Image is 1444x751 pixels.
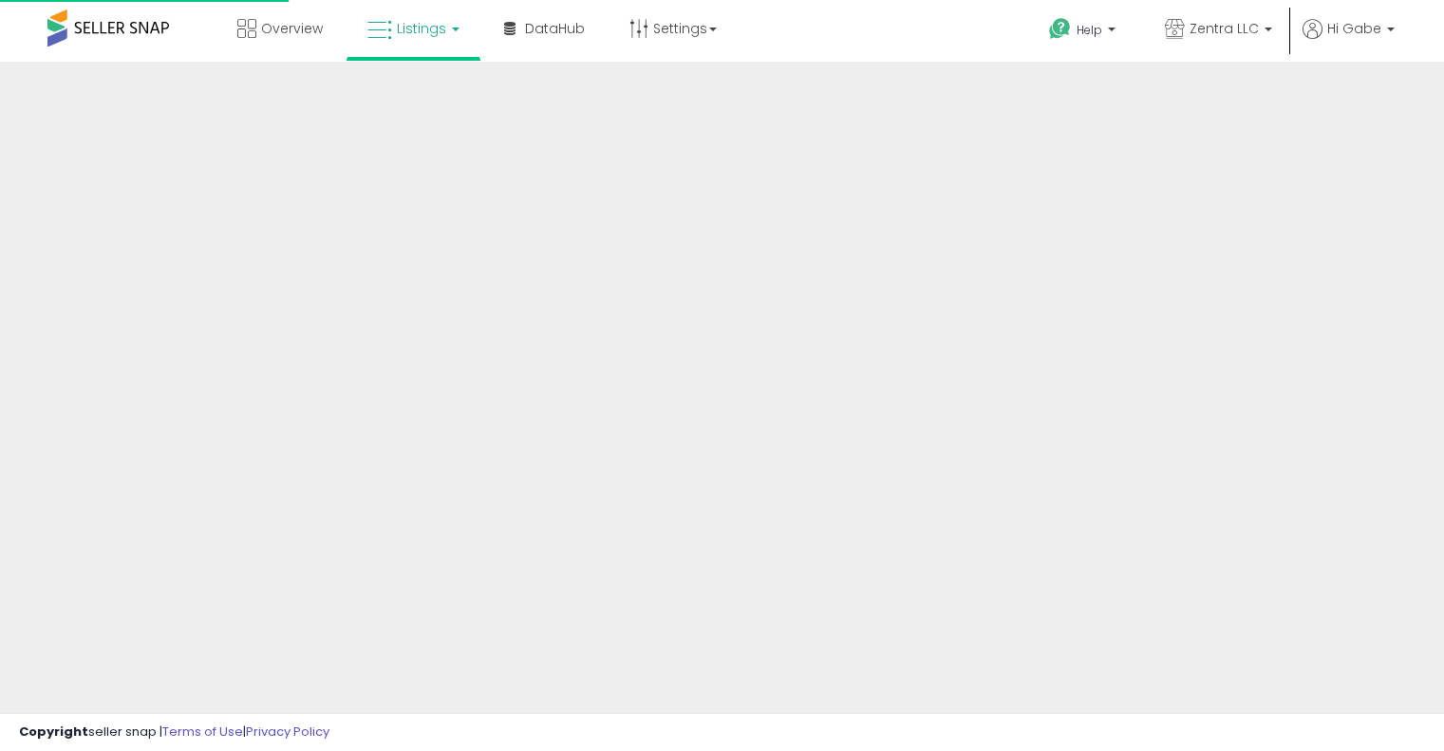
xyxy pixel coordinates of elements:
[1048,17,1072,41] i: Get Help
[1077,22,1102,38] span: Help
[525,19,585,38] span: DataHub
[397,19,446,38] span: Listings
[19,723,329,742] div: seller snap | |
[261,19,323,38] span: Overview
[162,723,243,741] a: Terms of Use
[19,723,88,741] strong: Copyright
[1327,19,1381,38] span: Hi Gabe
[246,723,329,741] a: Privacy Policy
[1303,19,1395,62] a: Hi Gabe
[1190,19,1259,38] span: Zentra LLC
[1034,3,1135,62] a: Help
